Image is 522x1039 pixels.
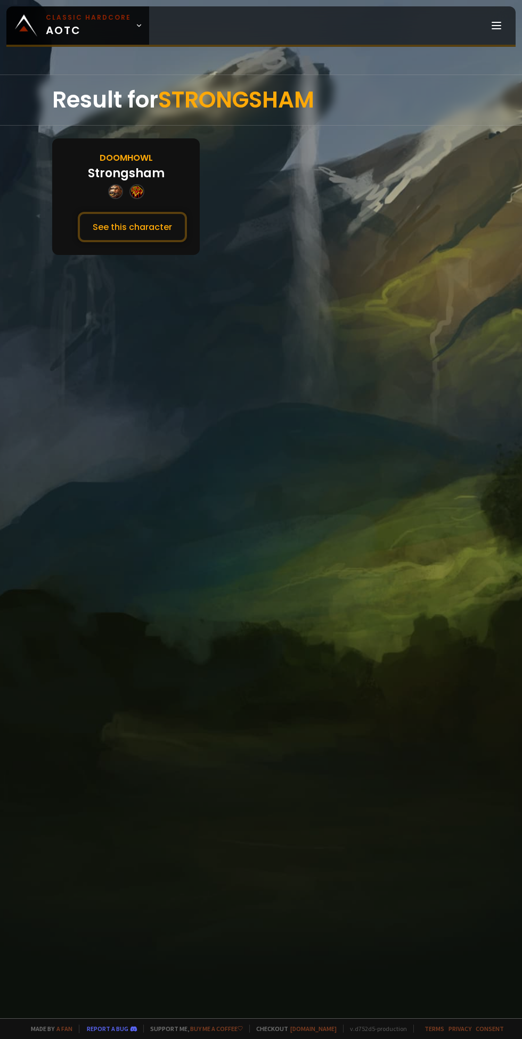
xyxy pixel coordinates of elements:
[143,1025,243,1033] span: Support me,
[249,1025,337,1033] span: Checkout
[78,212,187,242] button: See this character
[100,151,153,164] div: Doomhowl
[25,1025,72,1033] span: Made by
[6,6,149,45] a: Classic HardcoreAOTC
[425,1025,444,1033] a: Terms
[52,75,470,125] div: Result for
[158,84,314,116] span: STRONGSHAM
[46,13,131,22] small: Classic Hardcore
[448,1025,471,1033] a: Privacy
[46,13,131,38] span: AOTC
[343,1025,407,1033] span: v. d752d5 - production
[476,1025,504,1033] a: Consent
[88,164,165,182] div: Strongsham
[56,1025,72,1033] a: a fan
[290,1025,337,1033] a: [DOMAIN_NAME]
[190,1025,243,1033] a: Buy me a coffee
[87,1025,128,1033] a: Report a bug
